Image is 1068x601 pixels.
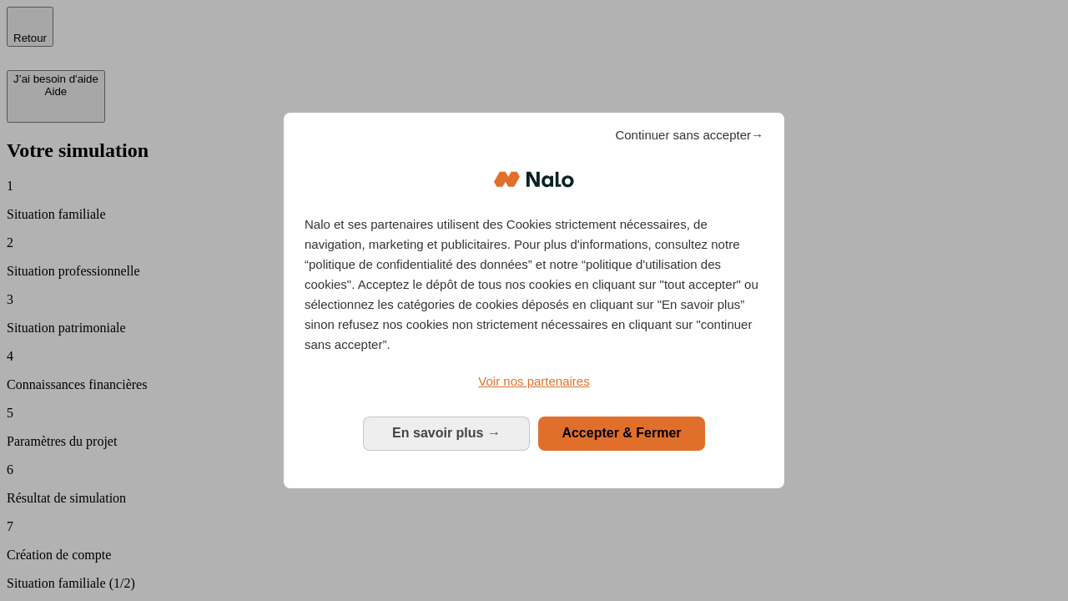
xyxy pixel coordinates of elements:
div: Bienvenue chez Nalo Gestion du consentement [284,113,784,487]
span: Accepter & Fermer [562,426,681,440]
span: Voir nos partenaires [478,374,589,388]
a: Voir nos partenaires [305,371,763,391]
button: En savoir plus: Configurer vos consentements [363,417,530,450]
span: Continuer sans accepter→ [615,125,763,145]
p: Nalo et ses partenaires utilisent des Cookies strictement nécessaires, de navigation, marketing e... [305,215,763,355]
img: Logo [494,154,574,205]
span: En savoir plus → [392,426,501,440]
button: Accepter & Fermer: Accepter notre traitement des données et fermer [538,417,705,450]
